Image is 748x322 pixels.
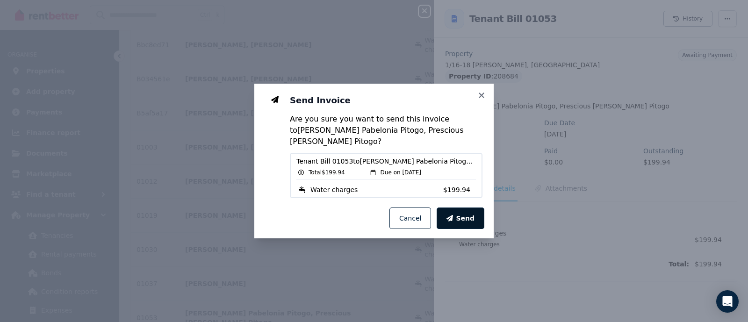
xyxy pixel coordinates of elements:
[716,290,739,313] div: Open Intercom Messenger
[309,169,345,176] span: Total $199.94
[296,157,476,166] span: Tenant Bill 01053 to [PERSON_NAME] Pabelonia Pitogo, Prescious [PERSON_NAME] Pitogo
[443,185,476,194] span: $199.94
[389,208,431,229] button: Cancel
[437,208,484,229] button: Send
[381,169,421,176] span: Due on [DATE]
[456,214,475,223] span: Send
[290,114,482,147] p: Are you sure you want to send this invoice to [PERSON_NAME] Pabelonia Pitogo, Prescious [PERSON_N...
[310,185,358,194] span: Water charges
[290,95,482,106] h3: Send Invoice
